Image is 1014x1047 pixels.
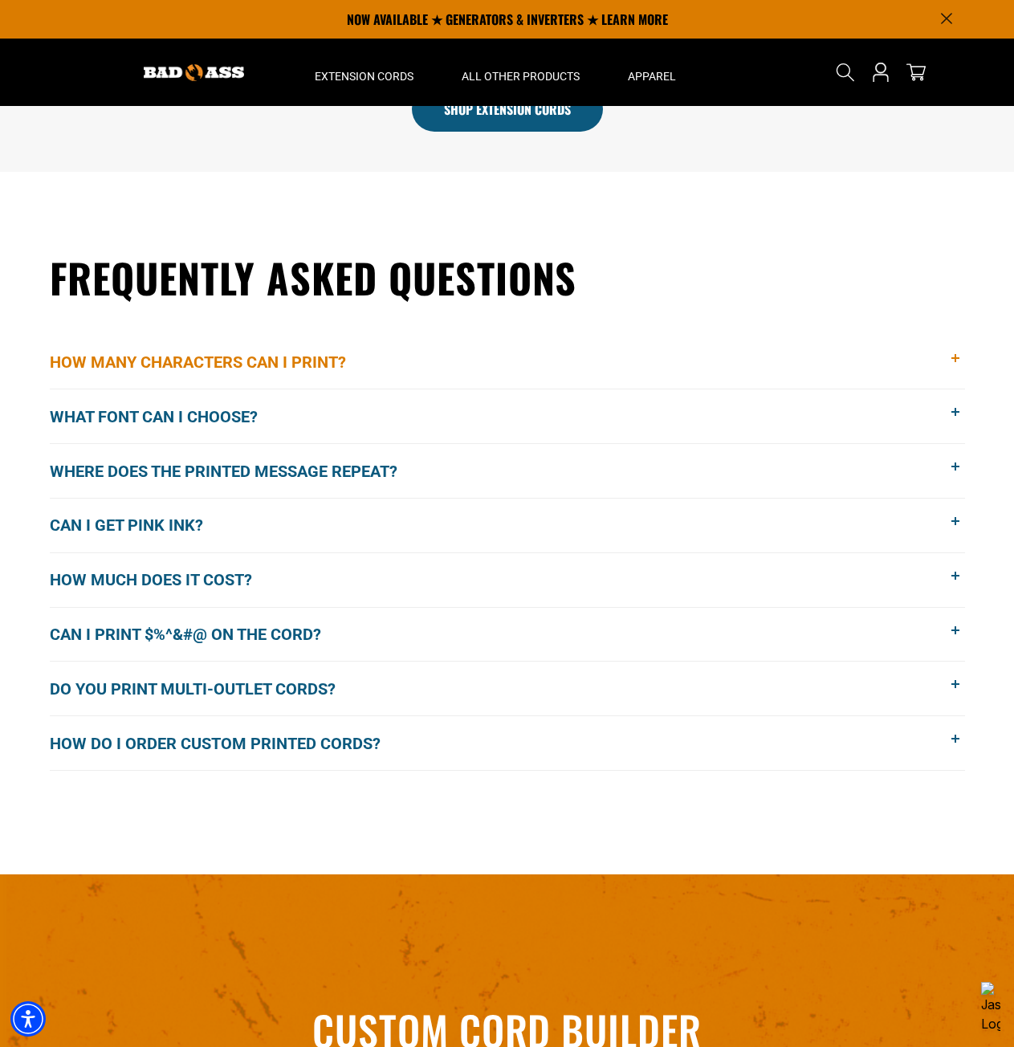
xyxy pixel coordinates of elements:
[50,389,965,443] button: What font can I choose?
[291,39,438,106] summary: Extension Cords
[50,251,965,304] h2: Frequently Asked Questions
[50,608,965,662] button: Can I print $%^&#@ on the cord?
[50,350,370,374] span: How many characters can I print?
[50,662,965,715] button: Do you print multi-outlet cords?
[10,1001,46,1037] div: Accessibility Menu
[462,69,580,84] span: All Other Products
[833,59,858,85] summary: Search
[50,716,965,770] button: How do I order custom printed cords?
[903,63,929,82] a: cart
[50,568,276,592] span: How much does it cost?
[50,459,421,483] span: Where does the printed message repeat?
[50,444,965,498] button: Where does the printed message repeat?
[50,622,345,646] span: Can I print $%^&#@ on the cord?
[628,69,676,84] span: Apparel
[50,336,965,389] button: How many characters can I print?
[50,553,965,607] button: How much does it cost?
[604,39,700,106] summary: Apparel
[50,731,405,756] span: How do I order custom printed cords?
[50,405,282,429] span: What font can I choose?
[144,64,244,81] img: Bad Ass Extension Cords
[50,677,360,701] span: Do you print multi-outlet cords?
[438,39,604,106] summary: All Other Products
[50,513,227,537] span: Can I get pink ink?
[315,69,413,84] span: Extension Cords
[412,87,603,132] a: Shop Extension Cords
[50,499,965,552] button: Can I get pink ink?
[868,39,894,106] a: Open this option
